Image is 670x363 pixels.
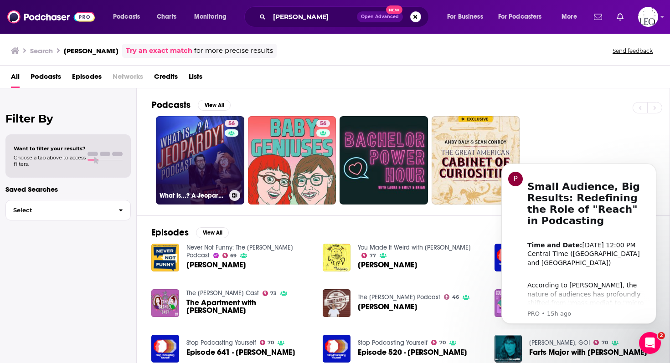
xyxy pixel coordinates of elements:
[87,243,113,253] div: • [DATE]
[358,348,467,356] a: Episode 520 - Emily Heller
[452,295,459,299] span: 46
[87,75,113,84] div: • [DATE]
[65,210,90,219] div: • [DATE]
[198,100,231,111] button: View All
[361,253,376,258] a: 77
[260,340,274,345] a: 70
[72,69,102,88] a: Episodes
[269,10,357,24] input: Search podcasts, credits, & more...
[113,69,143,88] span: Networks
[529,348,647,356] span: Farts Major with [PERSON_NAME]
[610,47,655,55] button: Send feedback
[32,100,107,107] span: Rate your conversation
[590,9,606,25] a: Show notifications dropdown
[602,341,608,345] span: 70
[268,341,274,345] span: 70
[157,10,176,23] span: Charts
[14,145,86,152] span: Want to filter your results?
[32,268,107,276] span: Rate your conversation
[151,289,179,317] a: The Apartment with Emily Heller
[447,10,483,23] span: For Business
[562,10,577,23] span: More
[30,176,63,185] div: Podchaser
[358,261,417,269] a: Emily Heller
[439,341,446,345] span: 70
[10,66,29,84] img: Profile image for Barbara
[31,69,61,88] span: Podcasts
[67,4,117,20] h1: Messages
[30,46,53,55] h3: Search
[186,339,256,347] a: Stop Podcasting Yourself
[194,46,273,56] span: for more precise results
[323,244,350,271] img: Emily Heller
[30,142,63,152] div: Podchaser
[196,227,229,238] button: View All
[17,209,28,220] img: Lohren avatar
[160,192,226,199] h3: What Is...? A Jeopardy! Podcast
[248,116,336,205] a: 56
[42,251,140,270] button: Send us a message
[113,10,140,23] span: Podcasts
[357,11,403,22] button: Open AdvancedNew
[358,339,428,347] a: Stop Podcasting Yourself
[529,348,647,356] a: Farts Major with Emily Heller
[498,10,542,23] span: For Podcasters
[30,167,668,174] span: New Release: Advanced Search 🚀 Create complex search queries with a simple interface. Click "Open...
[13,201,24,212] img: Matt avatar
[126,46,192,56] a: Try an exact match
[151,244,179,271] img: Emily Heller
[358,244,471,251] a: You Made It Weird with Pete Holmes
[17,141,28,152] img: Lohren avatar
[638,7,658,27] span: Logged in as LeoPR
[151,227,189,238] h2: Episodes
[444,294,459,300] a: 46
[101,277,127,286] div: • [DATE]
[21,302,40,308] span: Home
[11,69,20,88] span: All
[13,33,24,44] img: Matt avatar
[13,168,24,179] img: Matt avatar
[386,5,402,14] span: New
[14,154,86,167] span: Choose a tab above to access filters.
[9,175,20,186] img: Carmela avatar
[495,335,522,363] img: Farts Major with Emily Heller
[65,142,90,152] div: • [DATE]
[186,348,295,356] a: Episode 641 - Emily Heller
[222,253,237,258] a: 69
[316,120,330,127] a: 56
[5,200,131,220] button: Select
[638,7,658,27] img: User Profile
[9,209,20,220] img: Carmela avatar
[30,41,63,51] div: Podchaser
[122,279,182,316] button: Help
[151,335,179,363] img: Episode 641 - Emily Heller
[186,299,312,314] span: The Apartment with [PERSON_NAME]
[10,99,29,118] img: Profile image for Barbara
[658,332,665,339] span: 2
[270,291,277,296] span: 73
[9,40,20,51] img: Carmela avatar
[32,277,99,286] div: [GEOGRAPHIC_DATA]
[323,289,350,317] img: Emily Heller
[593,340,608,345] a: 70
[188,10,238,24] button: open menu
[65,176,90,185] div: • [DATE]
[358,348,467,356] span: Episode 520 - [PERSON_NAME]
[32,108,85,118] div: [PERSON_NAME]
[323,335,350,363] img: Episode 520 - Emily Heller
[370,254,376,258] span: 77
[73,302,108,308] span: Messages
[186,261,246,269] span: [PERSON_NAME]
[30,210,63,219] div: Podchaser
[358,303,417,311] a: Emily Heller
[65,41,94,51] div: • 15h ago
